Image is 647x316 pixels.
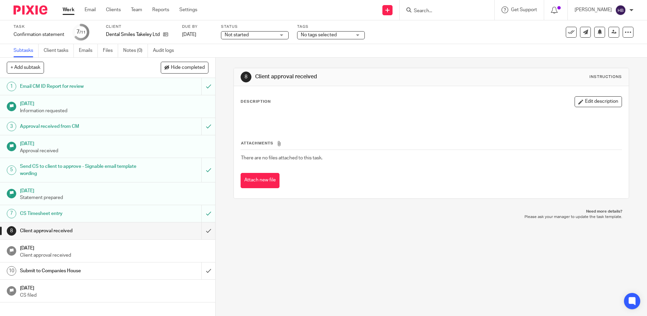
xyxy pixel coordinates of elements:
[131,6,142,13] a: Team
[7,82,16,91] div: 1
[161,62,208,73] button: Hide completed
[182,24,213,29] label: Due by
[14,44,39,57] a: Subtasks
[179,6,197,13] a: Settings
[20,194,209,201] p: Statement prepared
[7,209,16,218] div: 7
[413,8,474,14] input: Search
[76,28,86,36] div: 7
[20,252,209,259] p: Client approval received
[63,6,74,13] a: Work
[20,81,136,92] h1: Email CM ID Report for review
[20,161,136,179] h1: Send CS to client to approve - Signable email template wording
[225,33,249,37] span: Not started
[79,44,98,57] a: Emails
[14,31,64,38] div: Confirmation statement
[575,96,622,107] button: Edit description
[103,44,118,57] a: Files
[20,107,209,114] p: Information requested
[44,44,74,57] a: Client tasks
[20,283,209,292] h1: [DATE]
[20,186,209,194] h1: [DATE]
[241,156,322,160] span: There are no files attached to this task.
[106,31,160,38] p: Dental Smiles Takeley Ltd
[240,214,622,220] p: Please ask your manager to update the task template.
[615,5,626,16] img: svg%3E
[20,147,209,154] p: Approval received
[240,209,622,214] p: Need more details?
[106,24,174,29] label: Client
[20,266,136,276] h1: Submit to Companies House
[589,74,622,80] div: Instructions
[221,24,289,29] label: Status
[241,72,251,82] div: 8
[7,165,16,175] div: 5
[20,209,136,219] h1: CS Timesheet entry
[182,32,196,37] span: [DATE]
[123,44,148,57] a: Notes (0)
[171,65,205,71] span: Hide completed
[152,6,169,13] a: Reports
[7,62,44,73] button: + Add subtask
[301,33,337,37] span: No tags selected
[575,6,612,13] p: [PERSON_NAME]
[20,292,209,299] p: CS filed
[241,173,280,188] button: Attach new file
[255,73,446,80] h1: Client approval received
[85,6,96,13] a: Email
[14,5,47,15] img: Pixie
[7,122,16,131] div: 3
[241,99,271,104] p: Description
[297,24,365,29] label: Tags
[14,24,64,29] label: Task
[20,243,209,252] h1: [DATE]
[153,44,179,57] a: Audit logs
[106,6,121,13] a: Clients
[511,7,537,12] span: Get Support
[20,226,136,236] h1: Client approval received
[80,31,86,34] small: /11
[7,226,16,236] div: 8
[20,99,209,107] h1: [DATE]
[241,141,273,145] span: Attachments
[20,121,136,132] h1: Approval received from CM
[7,266,16,276] div: 10
[20,139,209,147] h1: [DATE]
